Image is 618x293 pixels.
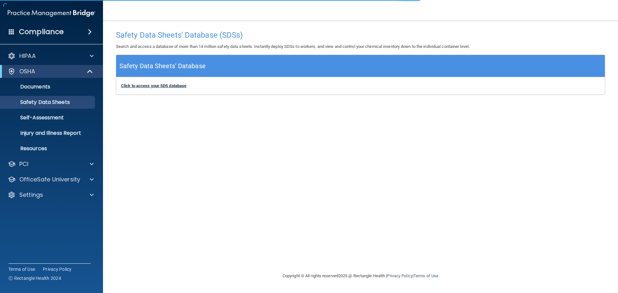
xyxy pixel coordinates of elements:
h4: Safety Data Sheets' Database (SDSs) [116,31,605,39]
p: Settings [19,191,43,199]
span: Ⓒ Rectangle Health 2024 [8,275,61,281]
p: Injury and Illness Report [4,130,92,136]
p: HIPAA [19,52,36,60]
h4: Compliance [19,27,64,36]
a: Click to access your SDS database [121,83,186,88]
p: Self-Assessment [4,114,92,121]
a: Terms of Use [414,273,438,278]
img: PMB logo [8,7,95,20]
p: OfficeSafe University [19,176,80,183]
p: Documents [4,84,92,90]
a: PCI [8,160,94,168]
p: Safety Data Sheets [4,99,92,105]
h5: Safety Data Sheets' Database [119,60,206,72]
a: Settings [8,191,94,199]
a: OfficeSafe University [8,176,94,183]
a: Privacy Policy [43,266,72,272]
a: Terms of Use [8,266,35,272]
p: Resources [4,145,92,152]
a: Privacy Policy [387,273,412,278]
a: OSHA [8,68,93,75]
div: Copyright © All rights reserved 2025 @ Rectangle Health | | [243,266,478,286]
a: HIPAA [8,52,94,60]
p: Search and access a database of more than 14 million safety data sheets. Instantly deploy SDSs to... [116,43,605,50]
p: OSHA [19,68,35,75]
p: PCI [19,160,28,168]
